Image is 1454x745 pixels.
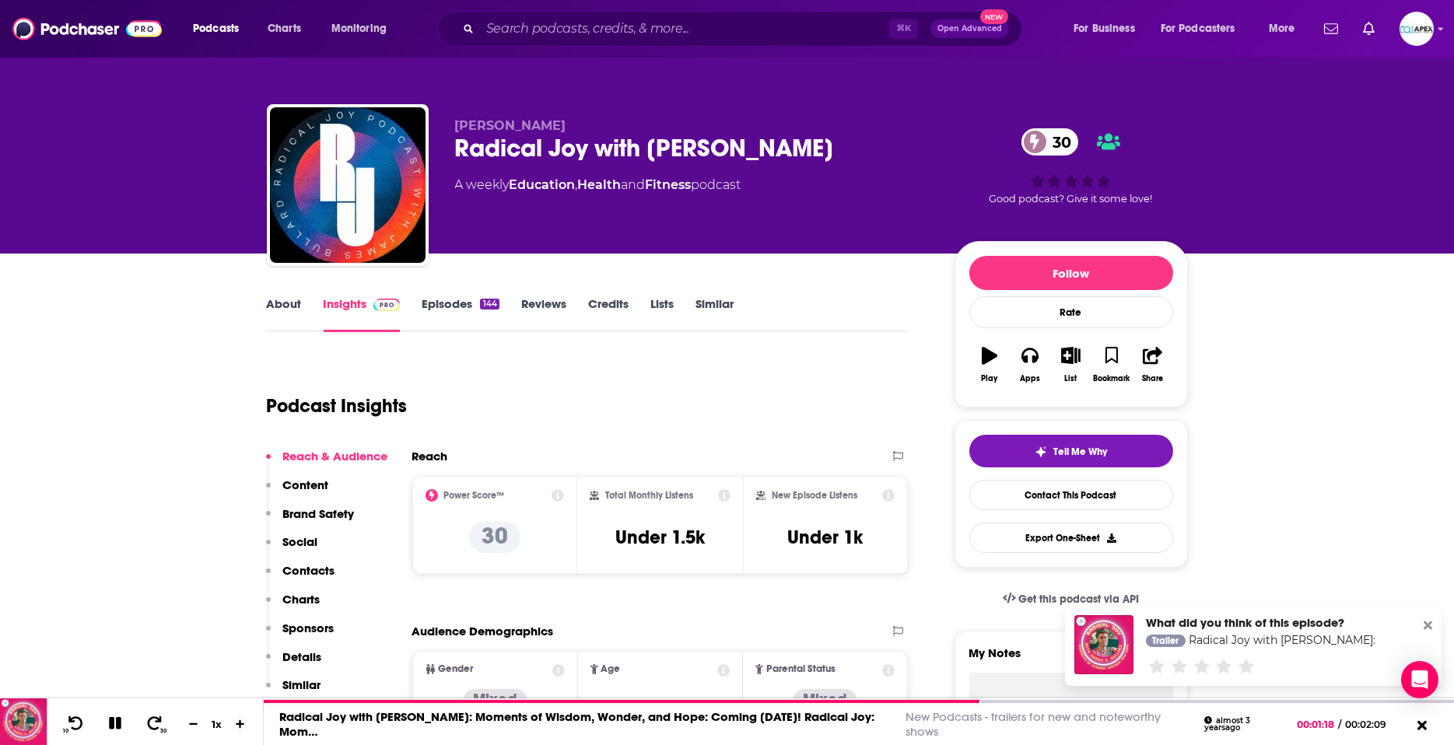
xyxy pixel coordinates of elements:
[646,177,692,192] a: Fitness
[12,14,162,44] img: Podchaser - Follow, Share and Rate Podcasts
[452,11,1037,47] div: Search podcasts, credits, & more...
[937,25,1002,33] span: Open Advanced
[331,18,387,40] span: Monitoring
[1018,593,1139,606] span: Get this podcast via API
[969,480,1173,510] a: Contact This Podcast
[283,592,321,607] p: Charts
[980,9,1008,24] span: New
[266,534,318,563] button: Social
[266,449,388,477] button: Reach & Audience
[266,649,322,678] button: Details
[1298,719,1339,730] span: 00:01:18
[1074,18,1135,40] span: For Business
[788,526,864,549] h3: Under 1k
[182,16,259,41] button: open menu
[906,709,1161,739] a: New Podcasts - trailers for new and noteworthy shows
[969,523,1173,553] button: Export One-Sheet
[266,621,335,649] button: Sponsors
[695,296,734,332] a: Similar
[266,592,321,621] button: Charts
[990,580,1152,618] a: Get this podcast via API
[266,477,329,506] button: Content
[464,689,527,711] div: Mixed
[794,689,857,711] div: Mixed
[283,506,355,521] p: Brand Safety
[1204,716,1285,733] div: almost 3 years ago
[268,18,301,40] span: Charts
[578,177,622,192] a: Health
[588,296,629,332] a: Credits
[632,695,688,726] span: 34 yo
[766,664,836,674] span: Parental Status
[1357,16,1381,42] a: Show notifications dropdown
[1142,374,1163,383] div: Share
[601,664,621,674] span: Age
[1050,337,1091,393] button: List
[955,118,1188,215] div: 30Good podcast? Give it some love!
[283,677,321,692] p: Similar
[1400,12,1434,46] img: User Profile
[321,16,407,41] button: open menu
[266,677,321,706] button: Similar
[981,374,997,383] div: Play
[455,118,566,133] span: [PERSON_NAME]
[480,299,499,310] div: 144
[1400,12,1434,46] button: Show profile menu
[1258,16,1315,41] button: open menu
[1037,128,1079,156] span: 30
[267,394,408,418] h1: Podcast Insights
[283,449,388,463] p: Reach & Audience
[615,526,705,549] h3: Under 1.5k
[650,296,674,332] a: Lists
[444,490,505,501] h2: Power Score™
[324,296,401,332] a: InsightsPodchaser Pro
[1339,719,1342,730] span: /
[60,715,89,734] button: 10
[1074,615,1133,674] img: Radical Joy with James E. Bullard: Moments of Wisdom, Wonder, and Hope: Coming October 12th! Radi...
[510,177,576,192] a: Education
[889,19,918,39] span: ⌘ K
[521,296,566,332] a: Reviews
[266,506,355,535] button: Brand Safety
[1269,18,1295,40] span: More
[1400,12,1434,46] span: Logged in as Apex
[1401,661,1438,698] div: Open Intercom Messenger
[990,193,1153,205] span: Good podcast? Give it some love!
[283,477,329,492] p: Content
[270,107,426,263] img: Radical Joy with James Bullard
[439,664,474,674] span: Gender
[969,256,1173,290] button: Follow
[373,299,401,311] img: Podchaser Pro
[1035,446,1047,458] img: tell me why sparkle
[267,296,302,332] a: About
[1161,18,1235,40] span: For Podcasters
[1021,128,1079,156] a: 30
[1151,16,1258,41] button: open menu
[1132,337,1172,393] button: Share
[412,449,448,463] h2: Reach
[1093,374,1130,383] div: Bookmark
[204,718,230,730] div: 1 x
[141,715,170,734] button: 30
[63,728,68,734] span: 10
[605,490,693,501] h2: Total Monthly Listens
[279,709,874,739] a: Radical Joy with [PERSON_NAME]: Moments of Wisdom, Wonder, and Hope: Coming [DATE]! Radical Joy: ...
[1342,719,1403,730] span: 00:02:09
[161,728,167,734] span: 30
[1318,16,1344,42] a: Show notifications dropdown
[969,435,1173,467] button: tell me why sparkleTell Me Why
[412,624,554,638] h2: Audience Demographics
[1010,337,1050,393] button: Apps
[969,645,1173,673] label: My Notes
[283,534,318,549] p: Social
[1091,337,1132,393] button: Bookmark
[258,16,310,41] a: Charts
[930,19,1009,38] button: Open AdvancedNew
[283,621,335,635] p: Sponsors
[480,16,889,41] input: Search podcasts, credits, & more...
[576,177,578,192] span: ,
[969,296,1173,328] div: Rate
